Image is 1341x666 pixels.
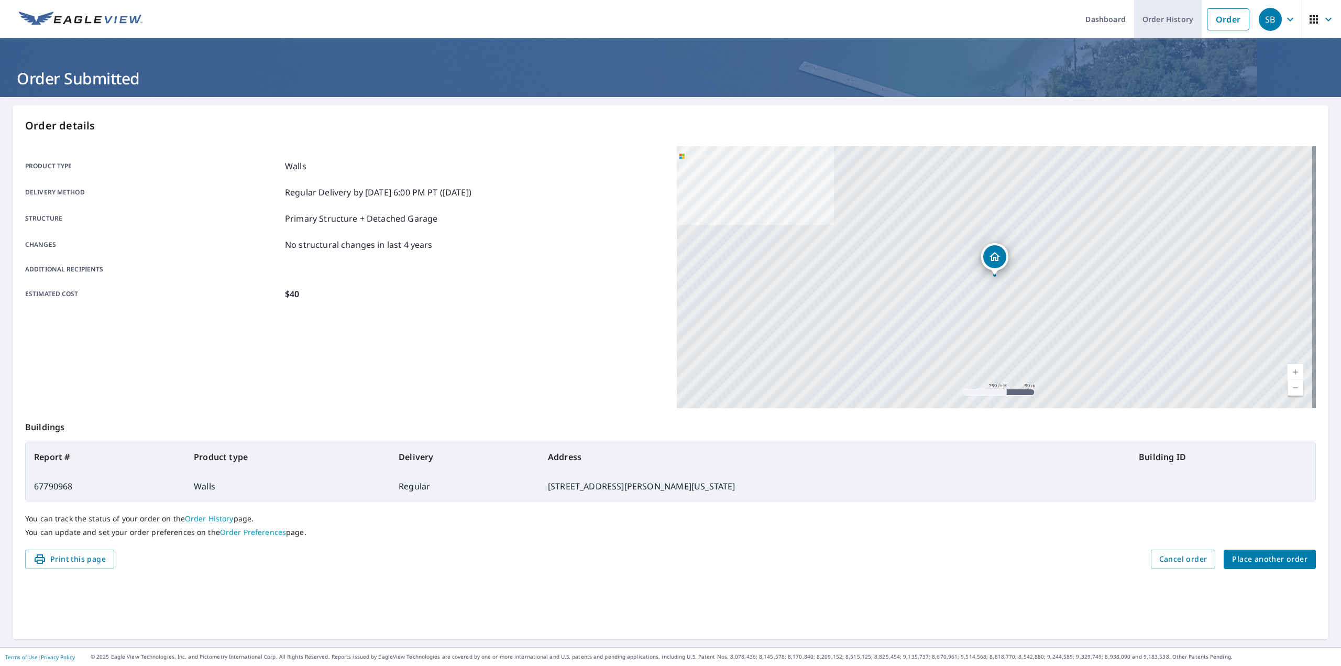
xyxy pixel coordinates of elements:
[185,442,390,472] th: Product type
[25,160,281,172] p: Product type
[19,12,142,27] img: EV Logo
[1288,380,1303,396] a: Current Level 17, Zoom Out
[34,553,106,566] span: Print this page
[540,472,1130,501] td: [STREET_ADDRESS][PERSON_NAME][US_STATE]
[13,68,1328,89] h1: Order Submitted
[1259,8,1282,31] div: SB
[185,514,234,523] a: Order History
[185,472,390,501] td: Walls
[5,653,38,661] a: Terms of Use
[540,442,1130,472] th: Address
[26,442,185,472] th: Report #
[25,514,1316,523] p: You can track the status of your order on the page.
[390,472,540,501] td: Regular
[25,288,281,300] p: Estimated cost
[41,653,75,661] a: Privacy Policy
[285,160,306,172] p: Walls
[1207,8,1249,30] a: Order
[25,118,1316,134] p: Order details
[25,238,281,251] p: Changes
[285,288,299,300] p: $40
[25,408,1316,442] p: Buildings
[25,186,281,199] p: Delivery method
[981,243,1008,276] div: Dropped pin, building 1, Residential property, 11123 Alan Shepard Dr Maryland Heights, MO 63043
[220,527,286,537] a: Order Preferences
[390,442,540,472] th: Delivery
[285,212,437,225] p: Primary Structure + Detached Garage
[1288,364,1303,380] a: Current Level 17, Zoom In
[91,653,1336,661] p: © 2025 Eagle View Technologies, Inc. and Pictometry International Corp. All Rights Reserved. Repo...
[285,186,471,199] p: Regular Delivery by [DATE] 6:00 PM PT ([DATE])
[1130,442,1315,472] th: Building ID
[1224,550,1316,569] button: Place another order
[25,550,114,569] button: Print this page
[285,238,433,251] p: No structural changes in last 4 years
[25,528,1316,537] p: You can update and set your order preferences on the page.
[1232,553,1307,566] span: Place another order
[26,472,185,501] td: 67790968
[1159,553,1207,566] span: Cancel order
[25,265,281,274] p: Additional recipients
[25,212,281,225] p: Structure
[1151,550,1216,569] button: Cancel order
[5,654,75,660] p: |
